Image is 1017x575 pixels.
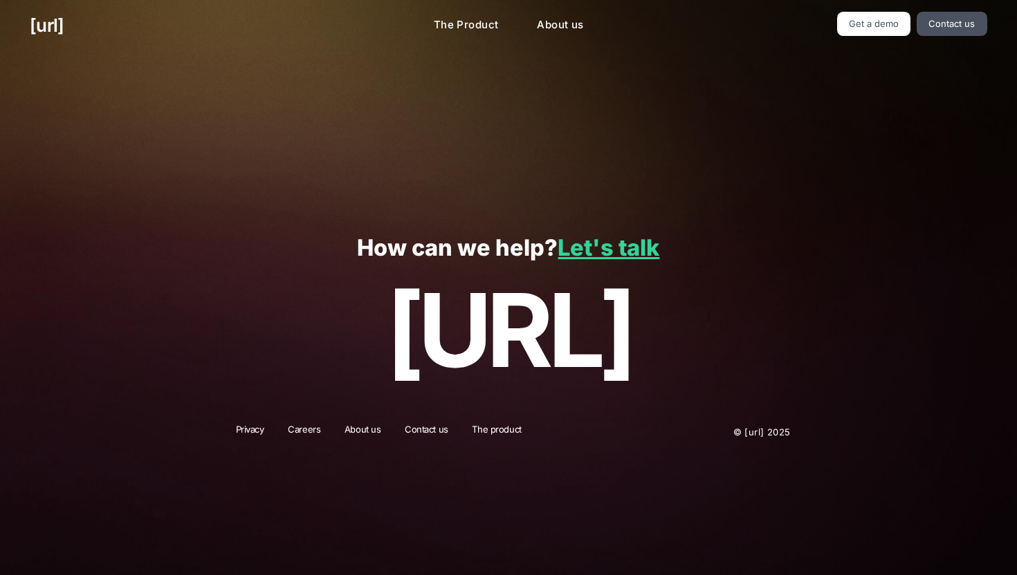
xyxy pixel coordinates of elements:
[336,423,390,441] a: About us
[463,423,530,441] a: The product
[650,423,791,441] p: © [URL] 2025
[279,423,329,441] a: Careers
[423,12,510,39] a: The Product
[917,12,987,36] a: Contact us
[558,234,659,261] a: Let's talk
[227,423,273,441] a: Privacy
[526,12,594,39] a: About us
[837,12,911,36] a: Get a demo
[396,423,457,441] a: Contact us
[30,12,64,39] a: [URL]
[30,273,987,387] p: [URL]
[30,236,987,261] p: How can we help?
